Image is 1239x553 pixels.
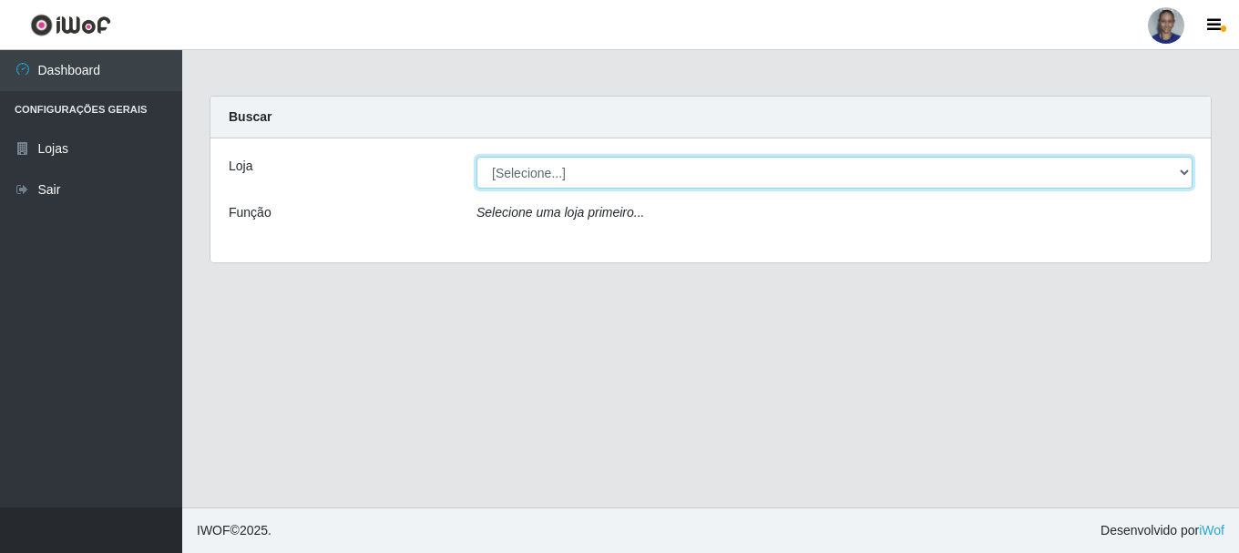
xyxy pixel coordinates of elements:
[197,523,230,538] span: IWOF
[229,203,271,222] label: Função
[229,157,252,176] label: Loja
[1101,521,1224,540] span: Desenvolvido por
[30,14,111,36] img: CoreUI Logo
[1199,523,1224,538] a: iWof
[197,521,271,540] span: © 2025 .
[229,109,271,124] strong: Buscar
[476,205,644,220] i: Selecione uma loja primeiro...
